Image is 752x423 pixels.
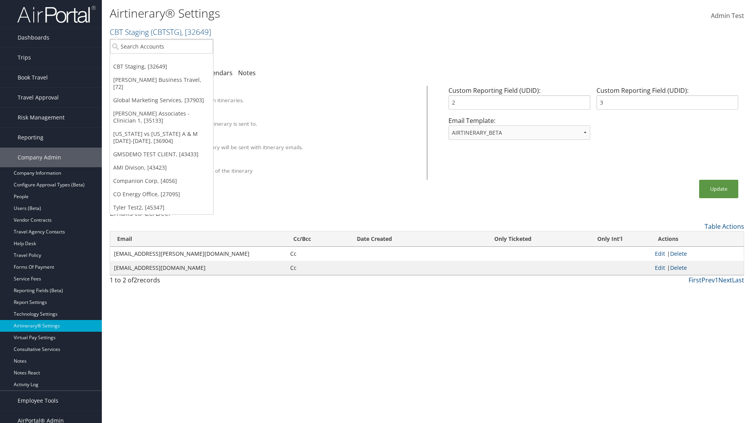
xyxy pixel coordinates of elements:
[18,128,43,147] span: Reporting
[699,180,738,198] button: Update
[445,116,593,146] div: Email Template:
[286,231,350,247] th: Cc/Bcc: activate to sort column ascending
[689,276,701,284] a: First
[203,69,233,77] a: Calendars
[701,276,715,284] a: Prev
[18,391,58,410] span: Employee Tools
[457,231,569,247] th: Only Ticketed: activate to sort column ascending
[651,231,744,247] th: Actions
[705,222,744,231] a: Table Actions
[286,247,350,261] td: Cc
[593,86,741,116] div: Custom Reporting Field (UDID):
[110,261,286,275] td: [EMAIL_ADDRESS][DOMAIN_NAME]
[146,160,417,167] div: Show Survey
[151,27,181,37] span: ( CBTSTG )
[146,89,417,96] div: Client Name
[110,188,213,201] a: CO Energy Office, [27095]
[18,68,48,87] span: Book Travel
[17,5,96,23] img: airportal-logo.png
[732,276,744,284] a: Last
[670,250,687,257] a: Delete
[110,94,213,107] a: Global Marketing Services, [37903]
[146,136,417,143] div: Attach PDF
[146,143,303,151] label: A PDF version of the itinerary will be sent with itinerary emails.
[110,148,213,161] a: GMSDEMO TEST CLIENT, [43433]
[655,250,665,257] a: Edit
[670,264,687,271] a: Delete
[350,231,457,247] th: Date Created: activate to sort column ascending
[18,108,65,127] span: Risk Management
[651,247,744,261] td: |
[110,174,213,188] a: Companion Corp, [4056]
[110,60,213,73] a: CBT Staging, [32649]
[18,148,61,167] span: Company Admin
[146,113,417,120] div: Override Email
[110,161,213,174] a: AMI Divison, [43423]
[238,69,256,77] a: Notes
[18,28,49,47] span: Dashboards
[110,201,213,214] a: Tyler Test2, [45347]
[718,276,732,284] a: Next
[655,264,665,271] a: Edit
[134,276,137,284] span: 2
[711,4,744,28] a: Admin Test
[110,39,213,54] input: Search Accounts
[715,276,718,284] a: 1
[110,275,264,289] div: 1 to 2 of records
[181,27,211,37] span: , [ 32649 ]
[110,127,213,148] a: [US_STATE] vs [US_STATE] A & M [DATE]-[DATE], [36904]
[18,88,59,107] span: Travel Approval
[110,247,286,261] td: [EMAIL_ADDRESS][PERSON_NAME][DOMAIN_NAME]
[110,73,213,94] a: [PERSON_NAME] Business Travel, [72]
[110,107,213,127] a: [PERSON_NAME] Associates - Clinician 1, [35133]
[110,5,533,22] h1: Airtinerary® Settings
[110,27,211,37] a: CBT Staging
[286,261,350,275] td: Cc
[569,231,651,247] th: Only Int'l: activate to sort column ascending
[651,261,744,275] td: |
[445,86,593,116] div: Custom Reporting Field (UDID):
[18,48,31,67] span: Trips
[110,231,286,247] th: Email: activate to sort column ascending
[711,11,744,20] span: Admin Test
